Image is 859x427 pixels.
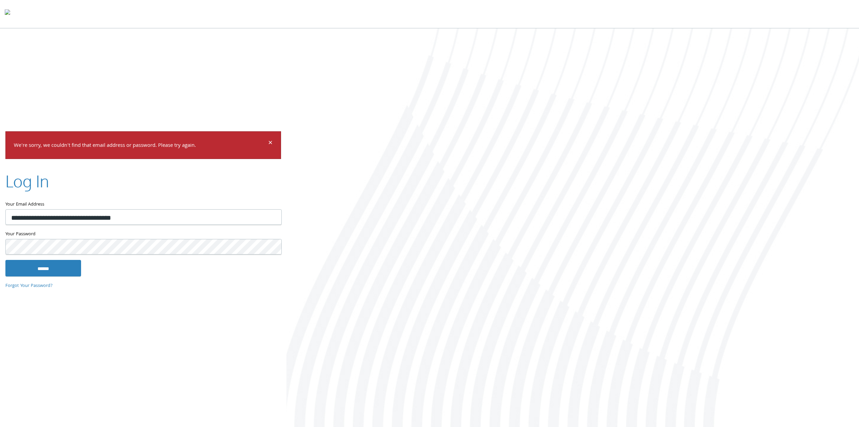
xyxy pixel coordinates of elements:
[14,141,267,151] p: We're sorry, we couldn't find that email address or password. Please try again.
[5,7,10,21] img: todyl-logo-dark.svg
[5,170,49,192] h2: Log In
[268,137,273,150] span: ×
[5,230,281,239] label: Your Password
[5,282,53,290] a: Forgot Your Password?
[268,140,273,148] button: Dismiss alert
